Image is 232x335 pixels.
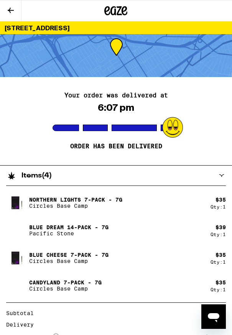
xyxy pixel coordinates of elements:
div: $ 35 [216,252,226,258]
img: Northern Lights 7-Pack - 7g [6,192,28,213]
iframe: Button to launch messaging window [201,304,226,329]
div: Qty: 1 [211,287,226,292]
h2: Items ( 4 ) [21,172,52,179]
img: Blue Dream 14-Pack - 7g [6,220,28,241]
p: Pacific Stone [29,230,109,236]
img: Candyland 7-Pack - 7g [6,275,28,296]
p: Blue Cheese 7-Pack - 7g [29,252,109,258]
p: Circles Base Camp [29,258,109,264]
div: $ 35 [216,279,226,286]
div: Qty: 1 [211,232,226,237]
div: Subtotal [6,310,39,316]
p: Candyland 7-Pack - 7g [29,279,102,286]
img: Blue Cheese 7-Pack - 7g [6,247,28,269]
div: 6:07 pm [98,102,134,113]
div: Qty: 1 [211,204,226,209]
div: Qty: 1 [211,259,226,264]
div: $ 35 [216,197,226,203]
p: Order has been delivered [70,143,162,150]
p: Blue Dream 14-Pack - 7g [29,224,109,230]
div: Delivery [6,322,39,327]
p: Northern Lights 7-Pack - 7g [29,197,122,203]
h2: Your order was delivered at [64,92,168,99]
p: Circles Base Camp [29,286,102,292]
div: $ 39 [216,224,226,230]
p: Circles Base Camp [29,203,122,209]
